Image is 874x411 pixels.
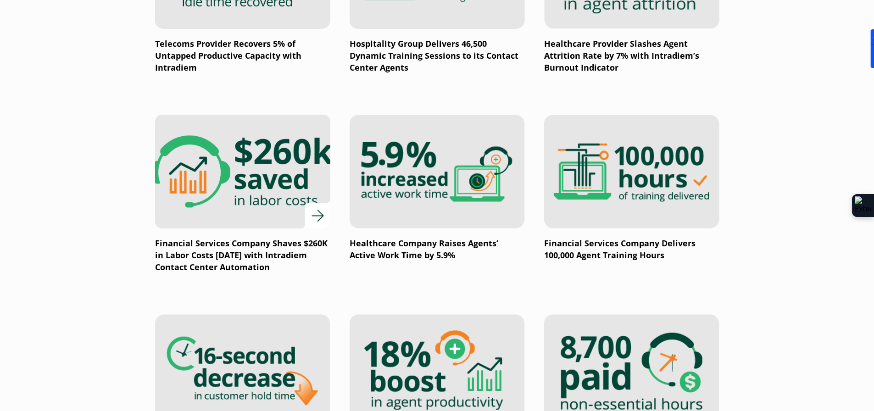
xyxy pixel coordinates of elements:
a: Healthcare Company Raises Agents’ Active Work Time by 5.9% [350,115,525,261]
a: Financial Services Company Shaves $260K in Labor Costs [DATE] with Intradiem Contact Center Autom... [155,115,330,273]
p: Healthcare Company Raises Agents’ Active Work Time by 5.9% [350,238,525,261]
p: Financial Services Company Shaves $260K in Labor Costs [DATE] with Intradiem Contact Center Autom... [155,238,330,273]
p: Hospitality Group Delivers 46,500 Dynamic Training Sessions to its Contact Center Agents [350,38,525,74]
a: Financial Services Company Delivers 100,000 Agent Training Hours [544,115,719,261]
p: Healthcare Provider Slashes Agent Attrition Rate by 7% with Intradiem’s Burnout Indicator [544,38,719,74]
img: Extension Icon [855,196,871,215]
p: Telecoms Provider Recovers 5% of Untapped Productive Capacity with Intradiem [155,38,330,74]
p: Financial Services Company Delivers 100,000 Agent Training Hours [544,238,719,261]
